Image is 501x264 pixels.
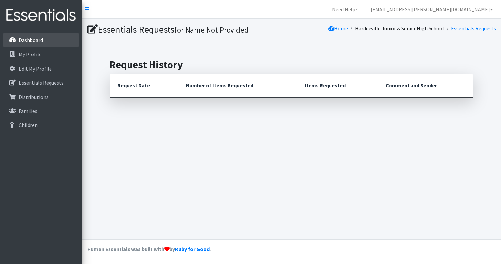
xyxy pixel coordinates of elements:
h2: Request History [110,58,473,71]
a: Essentials Requests [451,25,496,32]
small: for Name Not Provided [174,25,249,34]
img: HumanEssentials [3,4,79,26]
strong: Human Essentials was built with by . [87,246,211,252]
p: My Profile [19,51,42,57]
th: Request Date [110,74,178,98]
a: [EMAIL_ADDRESS][PERSON_NAME][DOMAIN_NAME] [366,3,498,16]
p: Distributions [19,94,49,100]
p: Essentials Requests [19,79,64,86]
p: Families [19,108,37,114]
a: Essentials Requests [3,76,79,89]
th: Comment and Sender [378,74,473,98]
a: Children [3,119,79,132]
a: Home [328,25,348,32]
p: Dashboard [19,37,43,43]
p: Edit My Profile [19,65,52,72]
a: My Profile [3,48,79,61]
h1: Essentials Requests [87,24,289,35]
a: Dashboard [3,33,79,47]
a: Hardeeville Junior & Senior High School [355,25,444,32]
a: Ruby for Good [175,246,210,252]
p: Children [19,122,38,128]
a: Need Help? [327,3,363,16]
th: Number of Items Requested [178,74,297,98]
a: Edit My Profile [3,62,79,75]
a: Distributions [3,90,79,103]
th: Items Requested [297,74,378,98]
a: Families [3,104,79,118]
